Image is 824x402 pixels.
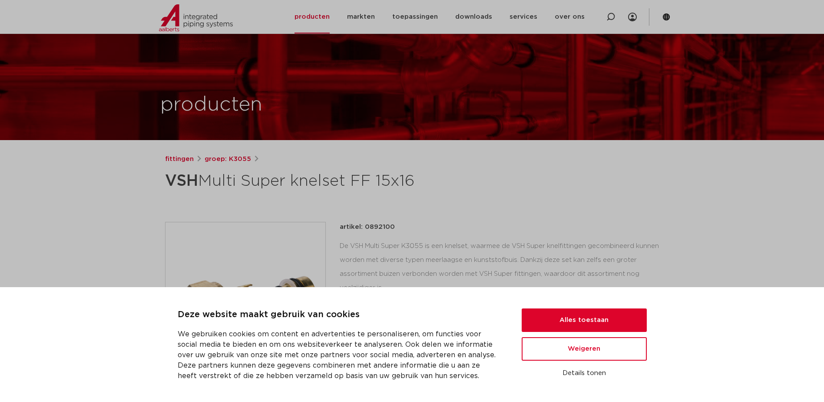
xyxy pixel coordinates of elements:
button: Weigeren [522,337,647,361]
h1: producten [160,91,262,119]
div: De VSH Multi Super K3055 is een knelset, waarmee de VSH Super knelfittingen gecombineerd kunnen w... [340,239,659,295]
a: fittingen [165,154,194,164]
strong: VSH [165,173,198,189]
a: groep: K3055 [205,154,251,164]
img: Product Image for VSH Multi Super knelset FF 15x16 [165,222,325,382]
p: artikel: 0892100 [340,222,395,232]
h1: Multi Super knelset FF 15x16 [165,168,491,194]
button: Details tonen [522,366,647,381]
p: Deze website maakt gebruik van cookies [178,308,501,322]
p: We gebruiken cookies om content en advertenties te personaliseren, om functies voor social media ... [178,329,501,381]
button: Alles toestaan [522,308,647,332]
